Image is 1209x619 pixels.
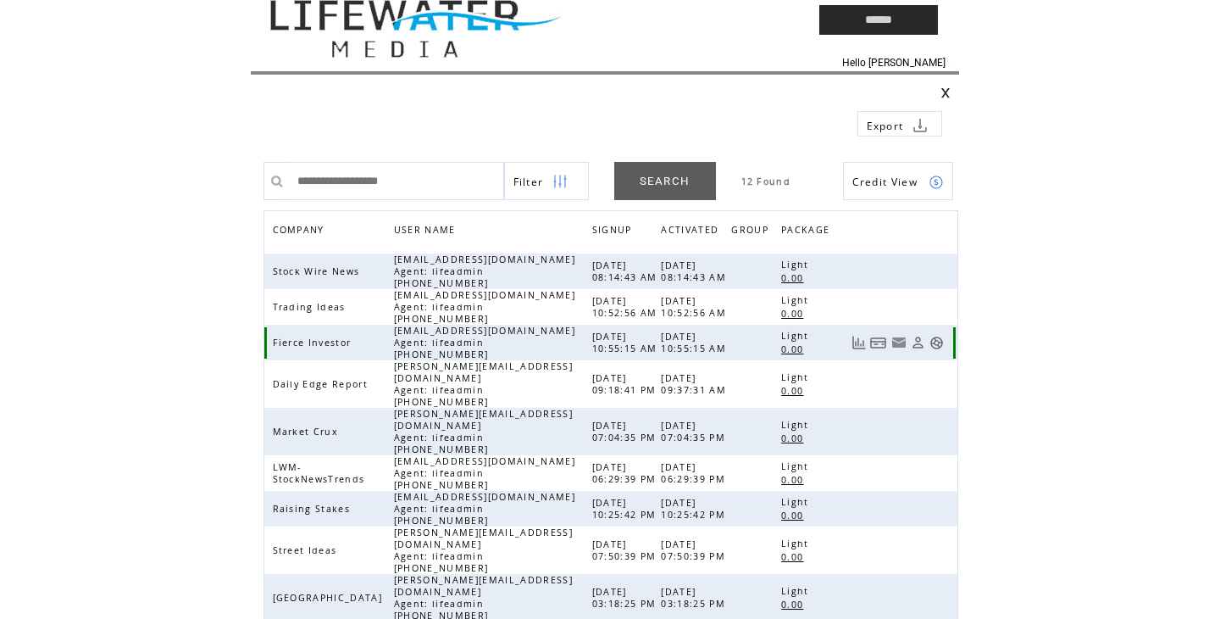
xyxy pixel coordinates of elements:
span: Light [781,585,813,597]
span: [DATE] 07:04:35 PM [592,420,661,443]
span: Fierce Investor [273,337,356,349]
span: PACKAGE [781,220,834,244]
span: Daily Edge Report [273,378,373,390]
a: Support [929,336,944,350]
a: 0.00 [781,508,812,522]
a: Export [857,111,942,137]
span: 0.00 [781,343,807,355]
span: GROUP [731,220,773,244]
img: filters.png [552,163,568,201]
span: [DATE] 08:14:43 AM [592,259,662,283]
span: [PERSON_NAME][EMAIL_ADDRESS][DOMAIN_NAME] Agent: lifeadmin [PHONE_NUMBER] [394,408,573,455]
span: [DATE] 07:50:39 PM [661,538,729,562]
span: Raising Stakes [273,503,355,515]
a: SIGNUP [592,224,636,234]
span: [EMAIL_ADDRESS][DOMAIN_NAME] Agent: lifeadmin [PHONE_NUMBER] [394,455,575,491]
a: 0.00 [781,306,812,321]
span: LWM-StockNewsTrends [273,461,369,485]
span: [EMAIL_ADDRESS][DOMAIN_NAME] Agent: lifeadmin [PHONE_NUMBER] [394,325,575,360]
span: [EMAIL_ADDRESS][DOMAIN_NAME] Agent: lifeadmin [PHONE_NUMBER] [394,491,575,527]
a: SEARCH [614,162,716,200]
span: [DATE] 09:37:31 AM [661,372,730,396]
a: 0.00 [781,270,812,285]
span: [DATE] 10:52:56 AM [592,295,662,319]
span: [DATE] 06:29:39 PM [592,461,661,485]
span: 0.00 [781,272,807,284]
span: 0.00 [781,308,807,320]
span: [PERSON_NAME][EMAIL_ADDRESS][DOMAIN_NAME] Agent: lifeadmin [PHONE_NUMBER] [394,360,573,408]
span: Stock Wire News [273,265,364,277]
span: [DATE] 09:18:41 PM [592,372,661,396]
a: Resend welcome email to this user [891,335,907,350]
a: USER NAME [394,224,460,234]
span: Show filters [513,175,544,189]
span: Light [781,259,813,270]
span: [DATE] 07:04:35 PM [661,420,729,443]
img: credits.png [929,175,944,190]
a: Filter [504,162,589,200]
span: Light [781,460,813,472]
span: Hello [PERSON_NAME] [842,57,946,69]
a: 0.00 [781,549,812,564]
span: [DATE] 03:18:25 PM [592,586,661,610]
span: [DATE] 06:29:39 PM [661,461,729,485]
span: [EMAIL_ADDRESS][DOMAIN_NAME] Agent: lifeadmin [PHONE_NUMBER] [394,289,575,325]
span: [PERSON_NAME][EMAIL_ADDRESS][DOMAIN_NAME] Agent: lifeadmin [PHONE_NUMBER] [394,527,573,574]
a: 0.00 [781,597,812,611]
a: ACTIVATED [661,220,727,244]
span: [DATE] 10:25:42 PM [661,497,729,521]
a: View Bills [870,336,887,350]
span: [DATE] 08:14:43 AM [661,259,730,283]
span: Light [781,419,813,431]
a: 0.00 [781,472,812,487]
span: [DATE] 10:25:42 PM [592,497,661,521]
img: download.png [912,118,928,133]
span: Light [781,294,813,306]
span: Export to csv file [867,119,904,133]
span: 0.00 [781,551,807,563]
span: [DATE] 07:50:39 PM [592,538,661,562]
span: Show Credits View [852,175,918,189]
a: 0.00 [781,431,812,445]
span: USER NAME [394,220,460,244]
a: PACKAGE [781,220,838,244]
span: Light [781,330,813,342]
a: View Profile [911,336,925,350]
a: View Usage [851,336,866,350]
a: Credit View [843,162,953,200]
span: 0.00 [781,385,807,397]
a: 0.00 [781,383,812,398]
span: Market Crux [273,426,343,438]
span: Light [781,538,813,549]
span: Light [781,496,813,508]
span: [DATE] 10:52:56 AM [661,295,730,319]
span: 0.00 [781,599,807,611]
a: GROUP [731,220,777,244]
span: 12 Found [741,176,791,187]
span: Street Ideas [273,544,341,556]
span: [DATE] 03:18:25 PM [661,586,729,610]
a: 0.00 [781,342,812,356]
span: [DATE] 10:55:15 AM [661,331,730,354]
span: ACTIVATED [661,220,723,244]
span: Light [781,371,813,383]
span: COMPANY [273,220,329,244]
span: [DATE] 10:55:15 AM [592,331,662,354]
span: Trading Ideas [273,301,350,313]
a: COMPANY [273,224,329,234]
span: 0.00 [781,432,807,444]
span: 0.00 [781,474,807,486]
span: [GEOGRAPHIC_DATA] [273,592,387,604]
span: SIGNUP [592,220,636,244]
span: [EMAIL_ADDRESS][DOMAIN_NAME] Agent: lifeadmin [PHONE_NUMBER] [394,254,575,289]
span: 0.00 [781,510,807,521]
